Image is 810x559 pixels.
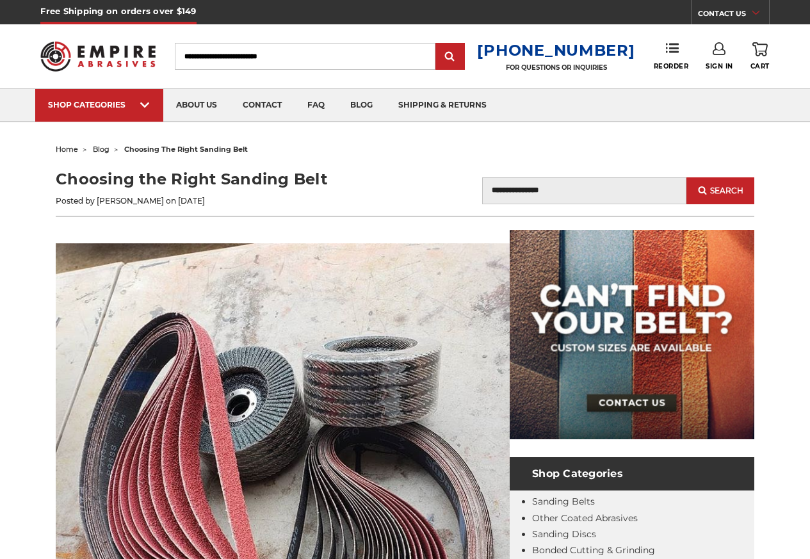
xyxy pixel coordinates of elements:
[56,145,78,154] a: home
[510,230,754,439] img: promo banner for custom belts.
[710,186,743,195] span: Search
[750,42,770,70] a: Cart
[56,195,405,207] p: Posted by [PERSON_NAME] on [DATE]
[385,89,499,122] a: shipping & returns
[230,89,295,122] a: contact
[510,457,754,490] h4: Shop Categories
[532,512,638,524] a: Other Coated Abrasives
[124,145,248,154] span: choosing the right sanding belt
[698,6,769,24] a: CONTACT US
[750,62,770,70] span: Cart
[477,41,635,60] a: [PHONE_NUMBER]
[654,62,689,70] span: Reorder
[706,62,733,70] span: Sign In
[477,63,635,72] p: FOR QUESTIONS OR INQUIRIES
[532,528,596,540] a: Sanding Discs
[337,89,385,122] a: blog
[295,89,337,122] a: faq
[93,145,109,154] a: blog
[686,177,754,204] button: Search
[163,89,230,122] a: about us
[532,496,595,507] a: Sanding Belts
[40,34,155,79] img: Empire Abrasives
[437,44,463,70] input: Submit
[48,100,150,109] div: SHOP CATEGORIES
[654,42,689,70] a: Reorder
[56,168,405,191] h1: Choosing the Right Sanding Belt
[532,544,655,556] a: Bonded Cutting & Grinding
